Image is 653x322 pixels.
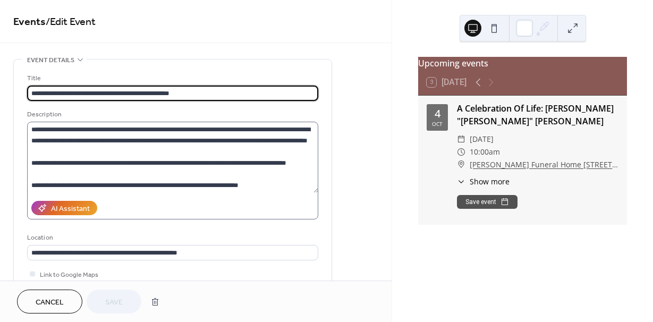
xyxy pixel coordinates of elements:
div: 4 [435,108,440,119]
div: Oct [432,121,443,126]
a: Events [13,12,46,32]
div: A Celebration Of Life: [PERSON_NAME] "[PERSON_NAME]" [PERSON_NAME] [457,102,618,128]
span: / Edit Event [46,12,96,32]
span: Event details [27,55,74,66]
span: Cancel [36,297,64,308]
div: ​ [457,146,465,158]
button: Save event [457,195,518,209]
span: Link to Google Maps [40,269,98,281]
div: ​ [457,176,465,187]
button: ​Show more [457,176,510,187]
button: Cancel [17,290,82,313]
div: Description [27,109,316,120]
div: ​ [457,158,465,171]
span: 10:00am [470,146,500,158]
div: AI Assistant [51,204,90,215]
div: Location [27,232,316,243]
div: ​ [457,133,465,146]
div: Title [27,73,316,84]
a: [PERSON_NAME] Funeral Home [STREET_ADDRESS][PERSON_NAME] [470,158,618,171]
button: AI Assistant [31,201,97,215]
span: [DATE] [470,133,494,146]
div: Upcoming events [418,57,627,70]
span: Show more [470,176,510,187]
